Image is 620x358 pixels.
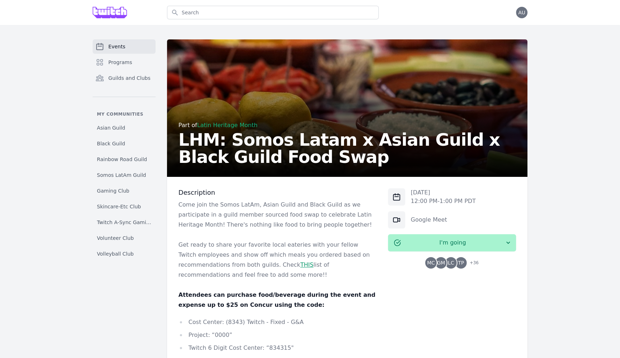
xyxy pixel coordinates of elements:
span: Black Guild [97,140,125,147]
a: Rainbow Road Guild [93,153,156,166]
div: Part of [178,121,516,130]
h3: Description [178,188,377,197]
strong: Attendees can purchase food/beverage during the event and expense up to $25 on Concur using the c... [178,291,375,308]
span: LC [448,260,454,265]
span: Rainbow Road Guild [97,156,147,163]
a: Volleyball Club [93,247,156,260]
span: MC [427,260,435,265]
span: Somos LatAm Guild [97,171,146,179]
a: Black Guild [93,137,156,150]
h2: LHM: Somos Latam x Asian Guild x Black Guild Food Swap [178,131,516,165]
p: Come join the Somos LatAm, Asian Guild and Black Guild as we participate in a guild member source... [178,200,377,230]
a: Volunteer Club [93,232,156,245]
span: Skincare-Etc Club [97,203,141,210]
span: Volleyball Club [97,250,134,257]
li: Cost Center: (8343) Twitch - Fixed - G&A [178,317,377,327]
nav: Sidebar [93,39,156,260]
p: Get ready to share your favorite local eateries with your fellow Twitch employees and show off wh... [178,240,377,280]
a: Skincare-Etc Club [93,200,156,213]
p: My communities [93,111,156,117]
span: Twitch A-Sync Gaming (TAG) Club [97,219,151,226]
input: Search [167,6,379,19]
button: I'm going [388,234,516,251]
a: Programs [93,55,156,69]
span: Gaming Club [97,187,129,194]
span: + 36 [465,258,478,268]
a: Asian Guild [93,121,156,134]
button: AU [516,7,527,18]
p: [DATE] [411,188,476,197]
p: 12:00 PM - 1:00 PM PDT [411,197,476,205]
a: THIS [300,261,314,268]
a: Twitch A-Sync Gaming (TAG) Club [93,216,156,229]
a: Latin Heritage Month [197,122,257,129]
span: Programs [108,59,132,66]
span: Events [108,43,125,50]
img: Grove [93,7,127,18]
span: TP [458,260,464,265]
span: AU [518,10,525,15]
a: Google Meet [411,216,447,223]
span: Volunteer Club [97,234,134,242]
span: GM [437,260,445,265]
a: Somos LatAm Guild [93,169,156,182]
li: Twitch 6 Digit Cost Center: “834315" [178,343,377,353]
span: Guilds and Clubs [108,74,151,82]
a: Gaming Club [93,184,156,197]
span: Asian Guild [97,124,125,131]
a: Events [93,39,156,54]
span: I'm going [401,238,505,247]
a: Guilds and Clubs [93,71,156,85]
li: Project: “0000” [178,330,377,340]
